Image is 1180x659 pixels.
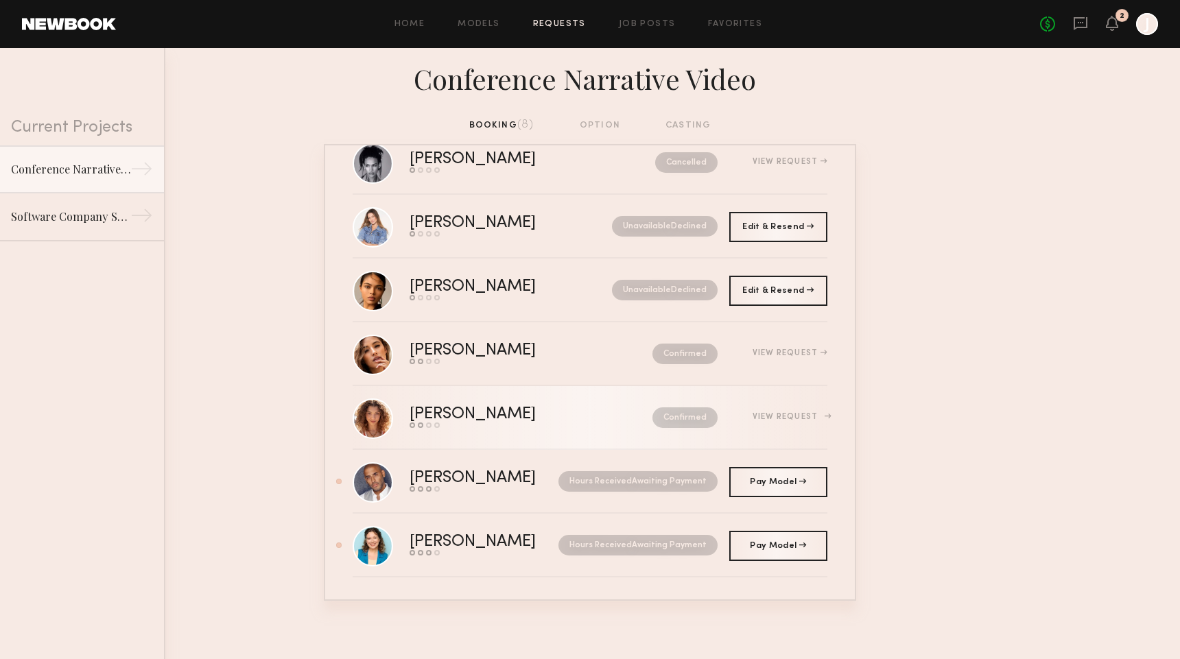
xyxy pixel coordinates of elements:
span: Edit & Resend [742,287,814,295]
nb-request-status: Hours Received Awaiting Payment [558,471,718,492]
div: View Request [753,413,827,421]
div: [PERSON_NAME] [410,215,574,231]
div: [PERSON_NAME] [410,279,574,295]
div: [PERSON_NAME] [410,343,594,359]
div: 2 [1120,12,1124,20]
a: [PERSON_NAME]UnavailableDeclined [353,195,827,259]
a: Requests [533,20,586,29]
a: Favorites [708,20,762,29]
a: [PERSON_NAME]Hours ReceivedAwaiting Payment [353,450,827,514]
a: Home [394,20,425,29]
div: [PERSON_NAME] [410,470,547,486]
div: Conference Narrative Video [11,161,130,178]
div: View Request [753,349,827,357]
nb-request-status: Confirmed [652,344,718,364]
a: [PERSON_NAME]ConfirmedView Request [353,322,827,386]
a: [PERSON_NAME]Hours ReceivedAwaiting Payment [353,514,827,577]
div: [PERSON_NAME] [410,407,594,422]
span: Edit & Resend [742,223,814,231]
div: [PERSON_NAME] [410,534,547,550]
div: → [130,158,153,185]
a: Pay Model [729,467,827,497]
nb-request-status: Unavailable Declined [612,280,718,300]
nb-request-status: Confirmed [652,407,718,428]
div: [PERSON_NAME] [410,152,595,167]
a: Pay Model [729,531,827,561]
div: → [130,204,153,232]
a: [PERSON_NAME]CancelledView Request [353,131,827,195]
nb-request-status: Unavailable Declined [612,216,718,237]
a: [PERSON_NAME]UnavailableDeclined [353,259,827,322]
a: Job Posts [619,20,676,29]
a: [PERSON_NAME]ConfirmedView Request [353,386,827,450]
nb-request-status: Cancelled [655,152,718,173]
nb-request-status: Hours Received Awaiting Payment [558,535,718,555]
div: Conference Narrative Video [324,59,856,96]
div: View Request [753,158,827,166]
div: Software Company Stock Shoot [11,208,130,225]
a: J [1136,13,1158,35]
span: Pay Model [750,542,806,550]
span: Pay Model [750,478,806,486]
a: Models [458,20,499,29]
